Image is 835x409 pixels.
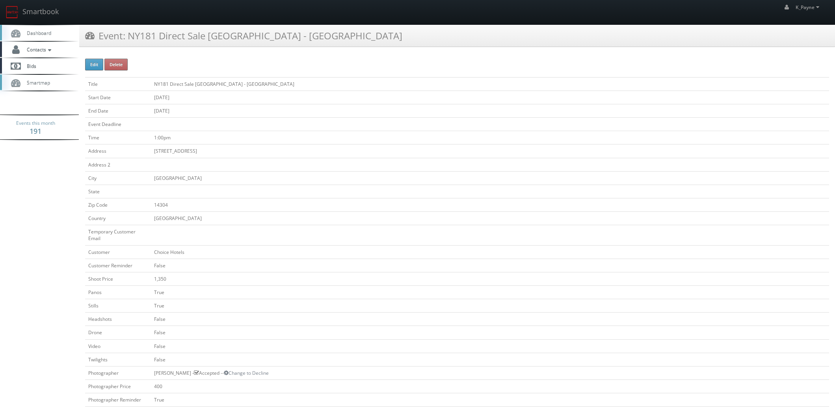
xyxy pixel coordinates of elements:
[151,77,829,91] td: NY181 Direct Sale [GEOGRAPHIC_DATA] - [GEOGRAPHIC_DATA]
[85,259,151,272] td: Customer Reminder
[85,158,151,171] td: Address 2
[85,185,151,198] td: State
[85,131,151,144] td: Time
[85,285,151,299] td: Panos
[85,104,151,117] td: End Date
[16,119,55,127] span: Events this month
[85,91,151,104] td: Start Date
[85,313,151,326] td: Headshots
[85,171,151,185] td: City
[85,198,151,211] td: Zip Code
[85,366,151,379] td: Photographer
[151,379,829,393] td: 400
[85,272,151,285] td: Shoot Price
[151,198,829,211] td: 14304
[151,245,829,259] td: Choice Hotels
[85,393,151,407] td: Photographer Reminder
[151,353,829,366] td: False
[6,6,19,19] img: smartbook-logo.png
[23,46,53,53] span: Contacts
[151,144,829,158] td: [STREET_ADDRESS]
[151,299,829,313] td: True
[151,285,829,299] td: True
[151,339,829,353] td: False
[85,77,151,91] td: Title
[151,212,829,225] td: [GEOGRAPHIC_DATA]
[85,299,151,313] td: Stills
[104,59,128,70] button: Delete
[23,63,36,69] span: Bids
[151,393,829,407] td: True
[85,353,151,366] td: Twilights
[85,379,151,393] td: Photographer Price
[151,272,829,285] td: 1,350
[85,225,151,245] td: Temporary Customer Email
[151,366,829,379] td: [PERSON_NAME] - Accepted --
[85,326,151,339] td: Drone
[85,118,151,131] td: Event Deadline
[151,131,829,144] td: 1:00pm
[23,79,50,86] span: Smartmap
[224,370,269,376] a: Change to Decline
[151,326,829,339] td: False
[30,126,41,136] strong: 191
[85,212,151,225] td: Country
[85,339,151,353] td: Video
[151,104,829,117] td: [DATE]
[151,259,829,272] td: False
[23,30,51,36] span: Dashboard
[85,29,402,43] h3: Event: NY181 Direct Sale [GEOGRAPHIC_DATA] - [GEOGRAPHIC_DATA]
[85,59,103,70] button: Edit
[151,171,829,185] td: [GEOGRAPHIC_DATA]
[796,4,822,11] span: K_Payne
[85,245,151,259] td: Customer
[151,313,829,326] td: False
[151,91,829,104] td: [DATE]
[85,144,151,158] td: Address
